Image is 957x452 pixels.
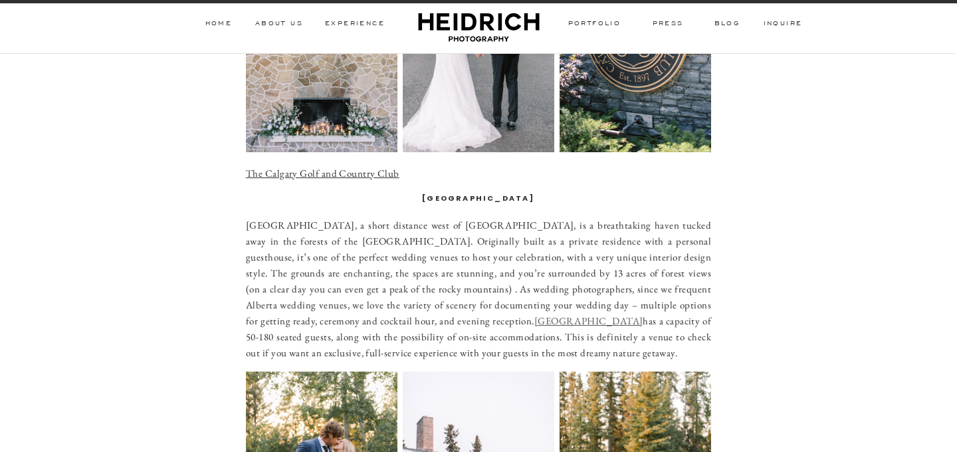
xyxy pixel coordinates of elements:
a: ABOUT Us [252,19,306,31]
a: BLOG [713,19,741,31]
a: PRESS [651,19,685,31]
a: [GEOGRAPHIC_DATA] [534,314,643,327]
p: [GEOGRAPHIC_DATA], a short distance west of [GEOGRAPHIC_DATA], is a breathtaking haven tucked awa... [246,217,711,361]
a: PORTFOLIO [567,19,622,31]
a: The Calgary Golf and Country Club [246,167,399,179]
a: Experience [322,19,387,31]
a: HOME [205,19,233,31]
a: inquire [760,19,805,31]
strong: [GEOGRAPHIC_DATA] [422,193,534,203]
